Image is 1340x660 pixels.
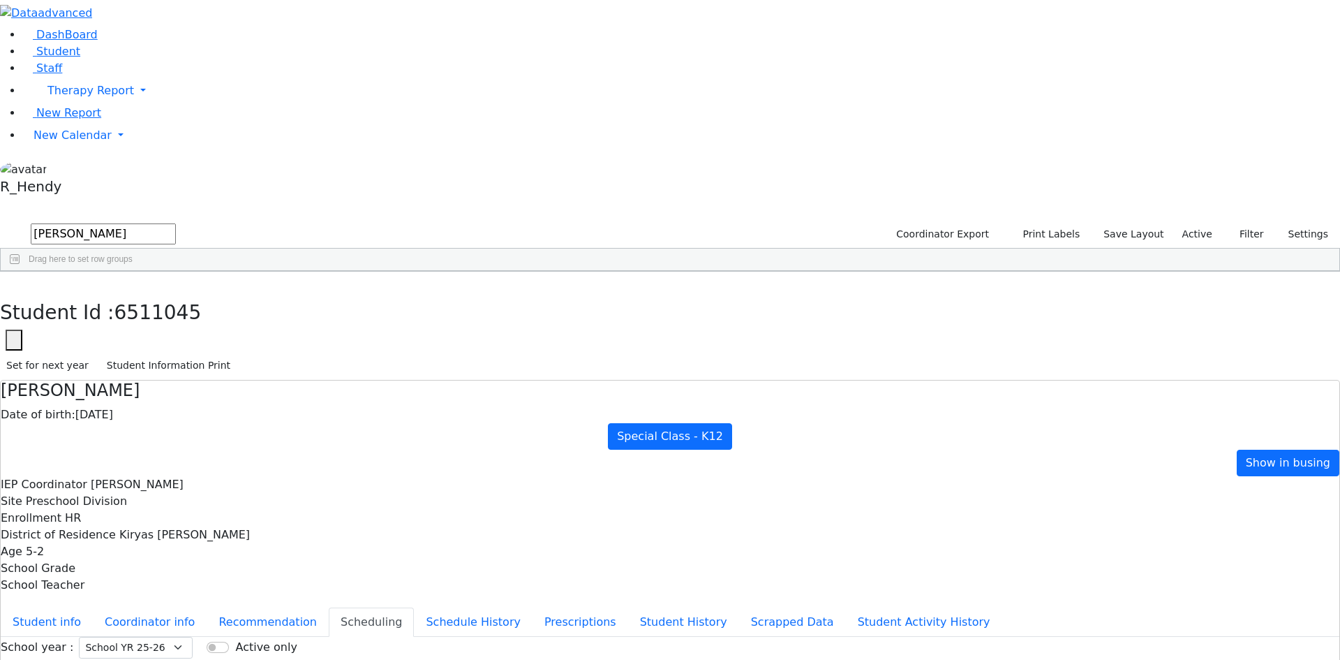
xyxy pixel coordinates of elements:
[22,28,98,41] a: DashBoard
[846,608,1002,637] button: Student Activity History
[65,511,81,525] span: HR
[33,129,112,142] span: New Calendar
[739,608,846,637] button: Scrapped Data
[22,77,1340,105] a: Therapy Report
[26,494,127,508] span: Preschool Division
[36,28,98,41] span: DashBoard
[1176,223,1219,245] label: Active
[235,639,297,656] label: Active only
[29,254,133,264] span: Drag here to set row groups
[1270,223,1334,245] button: Settings
[22,61,62,75] a: Staff
[533,608,628,637] button: Prescriptions
[1246,456,1330,469] span: Show in busing
[22,122,1340,149] a: New Calendar
[22,45,80,58] a: Student
[1,406,1339,423] div: [DATE]
[1221,223,1270,245] button: Filter
[1,476,87,493] label: IEP Coordinator
[1,527,116,543] label: District of Residence
[1,510,61,527] label: Enrollment
[47,84,134,97] span: Therapy Report
[1,639,73,656] label: School year :
[100,355,237,376] button: Student Information Print
[628,608,739,637] button: Student History
[1,381,1339,401] h4: [PERSON_NAME]
[1,608,93,637] button: Student info
[36,61,62,75] span: Staff
[31,223,176,244] input: Search
[1,406,75,423] label: Date of birth:
[93,608,207,637] button: Coordinator info
[608,423,732,450] a: Special Class - K12
[887,223,995,245] button: Coordinator Export
[26,545,44,558] span: 5-2
[207,608,329,637] button: Recommendation
[1237,450,1339,476] a: Show in busing
[36,106,101,119] span: New Report
[119,528,250,541] span: Kiryas [PERSON_NAME]
[1,577,84,594] label: School Teacher
[329,608,414,637] button: Scheduling
[91,478,184,491] span: [PERSON_NAME]
[36,45,80,58] span: Student
[22,106,101,119] a: New Report
[1097,223,1170,245] button: Save Layout
[1,560,75,577] label: School Grade
[114,301,202,324] span: 6511045
[1006,223,1086,245] button: Print Labels
[1,493,22,510] label: Site
[1,543,22,560] label: Age
[414,608,533,637] button: Schedule History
